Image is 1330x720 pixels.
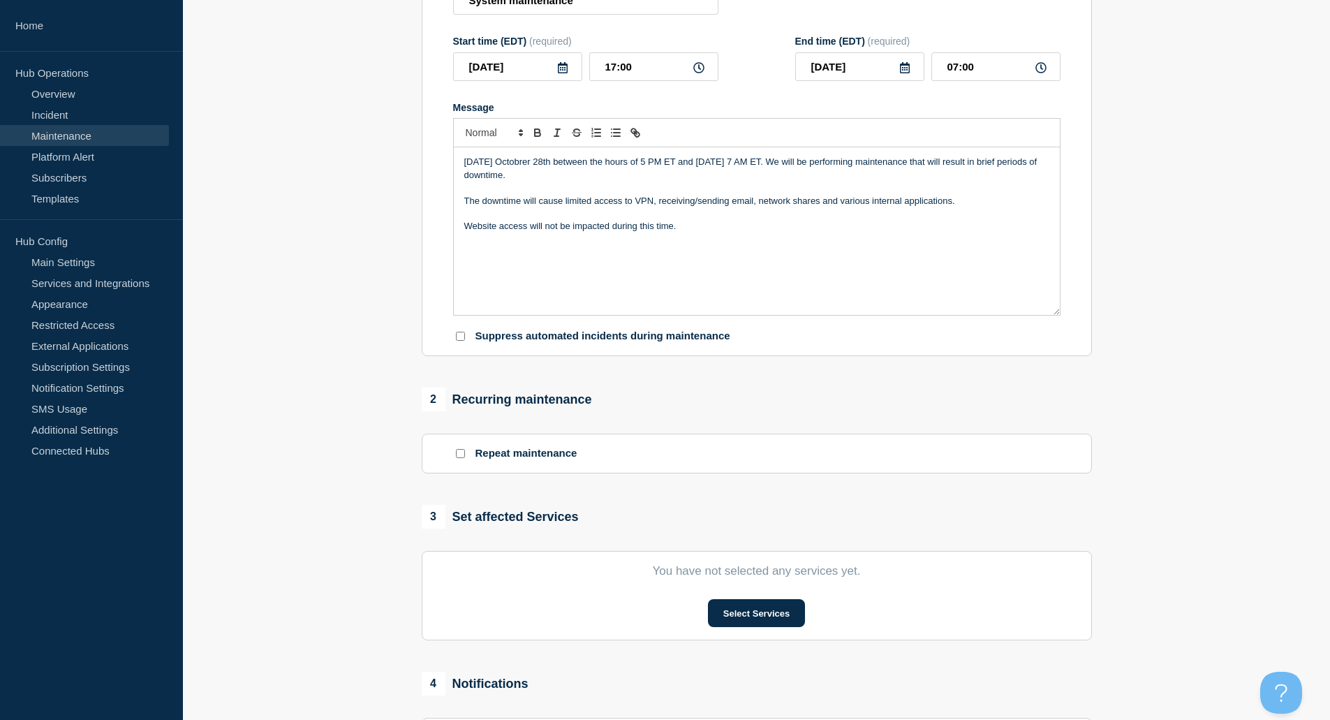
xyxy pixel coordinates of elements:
[528,124,547,141] button: Toggle bold text
[795,52,924,81] input: YYYY-MM-DD
[606,124,626,141] button: Toggle bulleted list
[868,36,910,47] span: (required)
[464,195,1049,207] p: The downtime will cause limited access to VPN, receiving/sending email, network shares and variou...
[453,36,718,47] div: Start time (EDT)
[422,672,445,696] span: 4
[456,449,465,458] input: Repeat maintenance
[459,124,528,141] span: Font size
[1260,672,1302,714] iframe: Help Scout Beacon - Open
[454,147,1060,315] div: Message
[422,672,529,696] div: Notifications
[422,505,445,529] span: 3
[529,36,572,47] span: (required)
[708,599,805,627] button: Select Services
[464,220,1049,233] p: Website access will not be impacted during this time.
[626,124,645,141] button: Toggle link
[931,52,1061,81] input: HH:MM
[422,505,579,529] div: Set affected Services
[422,388,445,411] span: 2
[567,124,586,141] button: Toggle strikethrough text
[464,156,1049,182] p: [DATE] Octobrer 28th between the hours of 5 PM ET and [DATE] 7 AM ET. We will be performing maint...
[547,124,567,141] button: Toggle italic text
[456,332,465,341] input: Suppress automated incidents during maintenance
[475,447,577,460] p: Repeat maintenance
[795,36,1061,47] div: End time (EDT)
[586,124,606,141] button: Toggle ordered list
[422,388,592,411] div: Recurring maintenance
[453,564,1061,578] p: You have not selected any services yet.
[475,330,730,343] p: Suppress automated incidents during maintenance
[453,52,582,81] input: YYYY-MM-DD
[589,52,718,81] input: HH:MM
[453,102,1061,113] div: Message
